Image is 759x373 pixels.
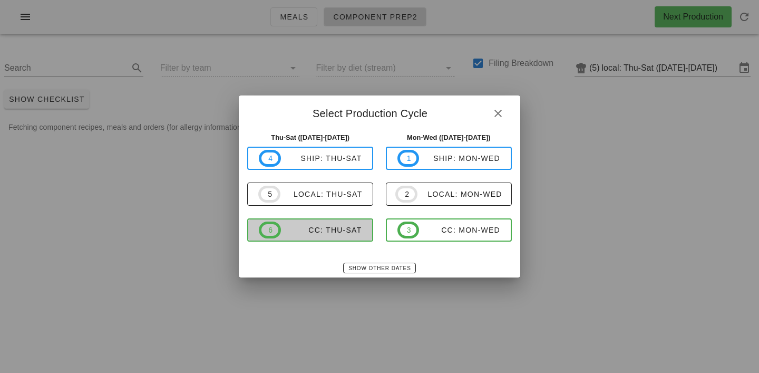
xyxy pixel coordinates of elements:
strong: Thu-Sat ([DATE]-[DATE]) [271,133,349,141]
span: 1 [406,152,411,164]
strong: Mon-Wed ([DATE]-[DATE]) [407,133,491,141]
span: 4 [268,152,272,164]
span: Show Other Dates [348,265,411,271]
span: 5 [267,188,271,200]
button: 6CC: Thu-Sat [247,218,373,242]
div: CC: Mon-Wed [419,226,500,234]
button: Show Other Dates [343,263,415,273]
button: 3CC: Mon-Wed [386,218,512,242]
button: 1ship: Mon-Wed [386,147,512,170]
div: Select Production Cycle [239,95,520,128]
span: 2 [404,188,408,200]
button: 2local: Mon-Wed [386,183,512,206]
span: 3 [406,224,411,236]
div: CC: Thu-Sat [281,226,362,234]
span: 6 [268,224,272,236]
div: ship: Thu-Sat [281,154,362,162]
div: local: Thu-Sat [280,190,363,198]
button: 5local: Thu-Sat [247,183,373,206]
div: ship: Mon-Wed [419,154,500,162]
button: 4ship: Thu-Sat [247,147,373,170]
div: local: Mon-Wed [417,190,502,198]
